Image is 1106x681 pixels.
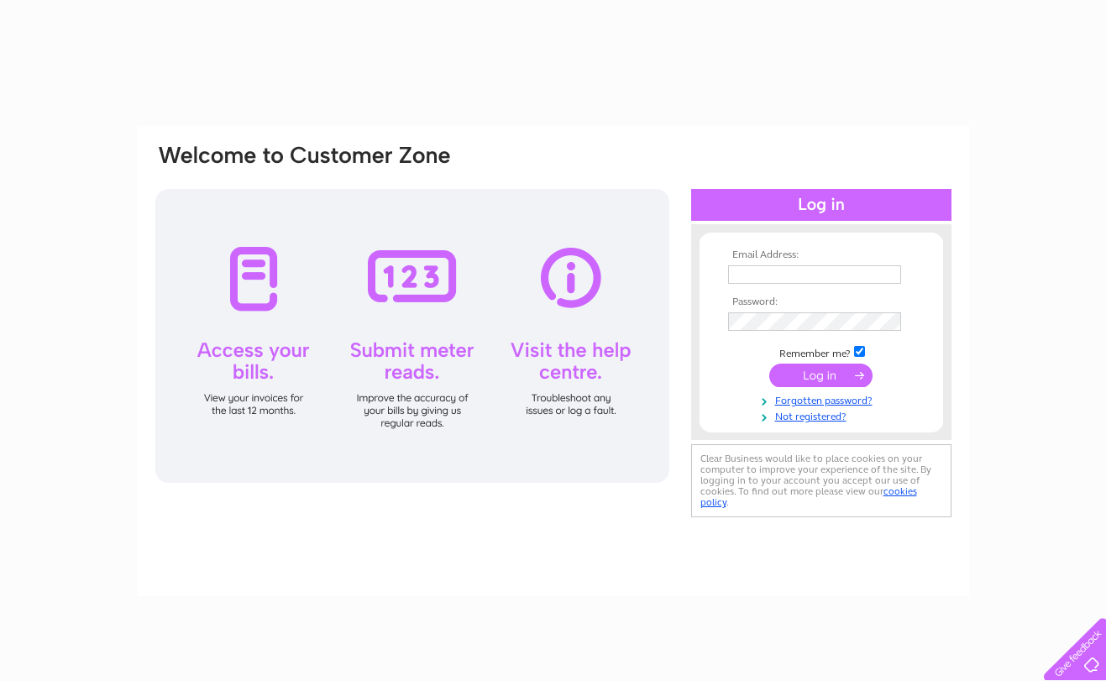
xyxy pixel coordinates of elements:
td: Remember me? [724,343,919,360]
input: Submit [769,364,873,387]
div: Clear Business would like to place cookies on your computer to improve your experience of the sit... [691,444,951,517]
th: Password: [724,296,919,308]
a: Not registered? [728,407,919,423]
a: cookies policy [700,485,917,508]
th: Email Address: [724,249,919,261]
a: Forgotten password? [728,391,919,407]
